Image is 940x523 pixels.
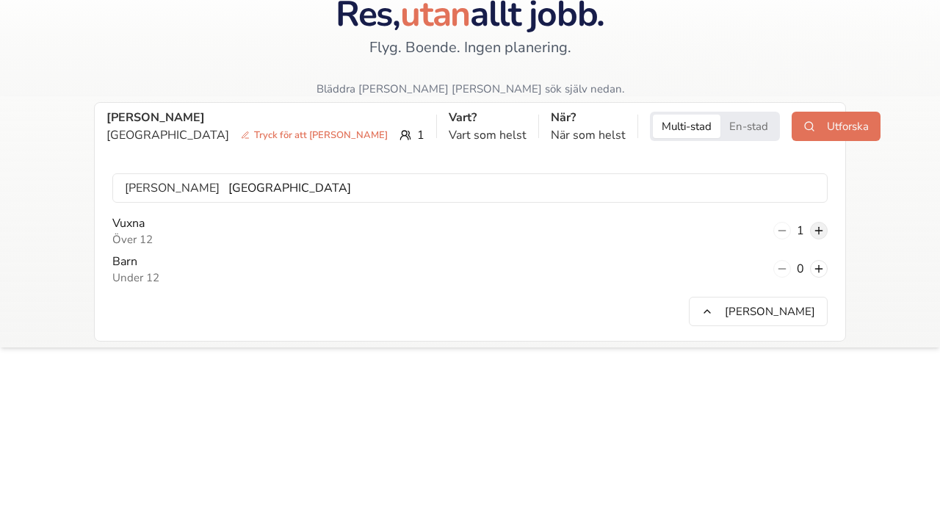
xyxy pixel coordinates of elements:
button: Multi-city [653,115,720,138]
div: Vuxna [112,214,153,247]
p: Vart? [449,109,527,126]
p: När? [551,109,626,126]
div: Barn [112,253,159,285]
input: e.g London [220,173,827,203]
button: [PERSON_NAME] [689,297,828,326]
div: 1 [106,126,424,144]
p: [PERSON_NAME] [125,179,220,197]
div: 0 [773,260,828,278]
div: Trip style [650,112,780,141]
p: [GEOGRAPHIC_DATA] [106,126,394,144]
p: Vart som helst [449,126,527,144]
span: Tryck för att [PERSON_NAME] [235,128,394,143]
p: Under 12 [112,270,159,285]
p: [PERSON_NAME] [106,109,424,126]
div: 1 [773,222,828,239]
p: Över 12 [112,232,153,247]
button: Utforska [792,112,881,141]
span: Flyg. Boende. Ingen planering. [369,37,571,58]
p: När som helst [551,126,626,144]
span: Bläddra [PERSON_NAME] [PERSON_NAME] sök själv nedan. [317,82,624,96]
button: Single-city [720,115,777,138]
